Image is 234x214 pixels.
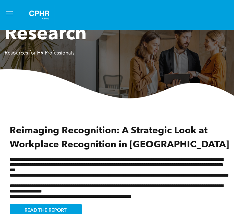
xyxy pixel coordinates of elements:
button: menu [3,7,16,19]
span: Resources for HR Professionals [5,51,74,56]
img: A white background with a few lines on it [24,5,55,25]
span: Research [5,25,87,44]
span: Reimaging Recognition: A Strategic Look at Workplace Recognition in [GEOGRAPHIC_DATA] [10,126,229,150]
